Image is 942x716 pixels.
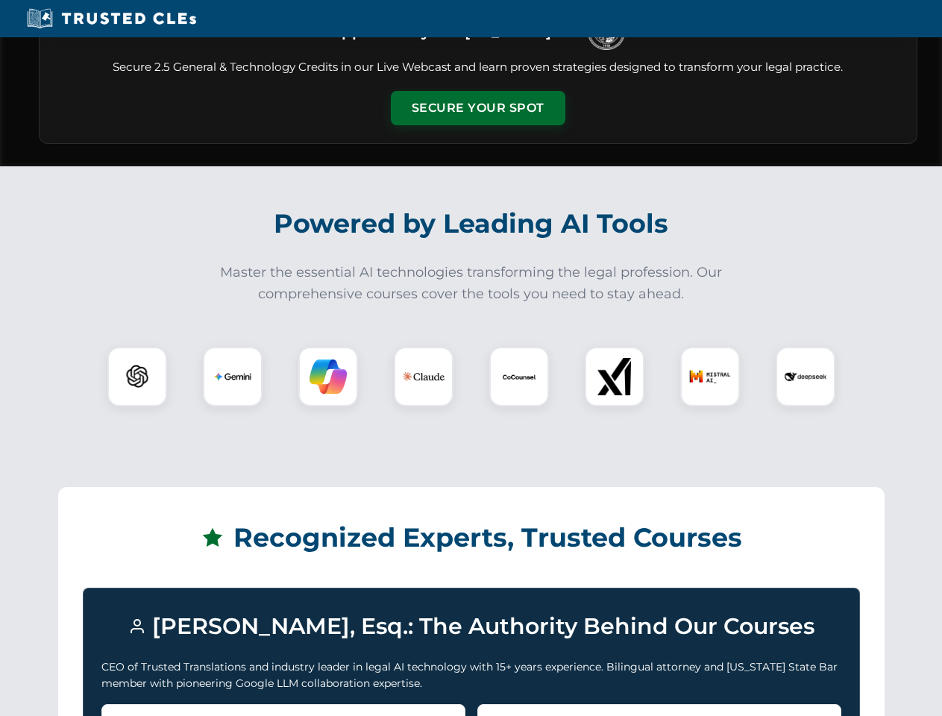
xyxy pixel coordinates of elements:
[83,512,860,564] h2: Recognized Experts, Trusted Courses
[107,347,167,406] div: ChatGPT
[210,262,732,305] p: Master the essential AI technologies transforming the legal profession. Our comprehensive courses...
[585,347,644,406] div: xAI
[298,347,358,406] div: Copilot
[403,356,445,398] img: Claude Logo
[58,198,885,250] h2: Powered by Leading AI Tools
[785,356,826,398] img: DeepSeek Logo
[391,91,565,125] button: Secure Your Spot
[101,659,841,692] p: CEO of Trusted Translations and industry leader in legal AI technology with 15+ years experience....
[596,358,633,395] img: xAI Logo
[203,347,263,406] div: Gemini
[116,355,159,398] img: ChatGPT Logo
[500,358,538,395] img: CoCounsel Logo
[214,358,251,395] img: Gemini Logo
[310,358,347,395] img: Copilot Logo
[489,347,549,406] div: CoCounsel
[689,356,731,398] img: Mistral AI Logo
[57,59,899,76] p: Secure 2.5 General & Technology Credits in our Live Webcast and learn proven strategies designed ...
[101,606,841,647] h3: [PERSON_NAME], Esq.: The Authority Behind Our Courses
[776,347,835,406] div: DeepSeek
[22,7,201,30] img: Trusted CLEs
[680,347,740,406] div: Mistral AI
[394,347,453,406] div: Claude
